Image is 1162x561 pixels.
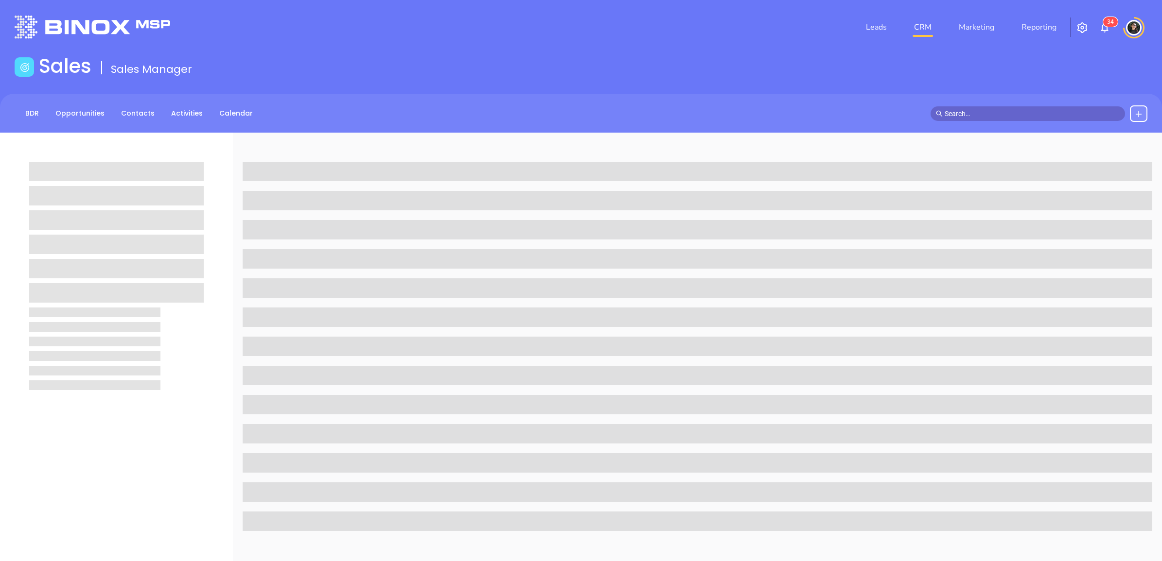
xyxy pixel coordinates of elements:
[1018,17,1060,37] a: Reporting
[1099,22,1110,34] img: iconNotification
[39,54,91,78] h1: Sales
[50,105,110,121] a: Opportunities
[165,105,209,121] a: Activities
[955,17,998,37] a: Marketing
[945,108,1120,119] input: Search…
[115,105,160,121] a: Contacts
[862,17,891,37] a: Leads
[15,16,170,38] img: logo
[1126,20,1142,35] img: user
[936,110,943,117] span: search
[111,62,192,77] span: Sales Manager
[1107,18,1110,25] span: 3
[19,105,45,121] a: BDR
[1110,18,1114,25] span: 4
[1076,22,1088,34] img: iconSetting
[1103,17,1118,27] sup: 34
[910,17,935,37] a: CRM
[213,105,259,121] a: Calendar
